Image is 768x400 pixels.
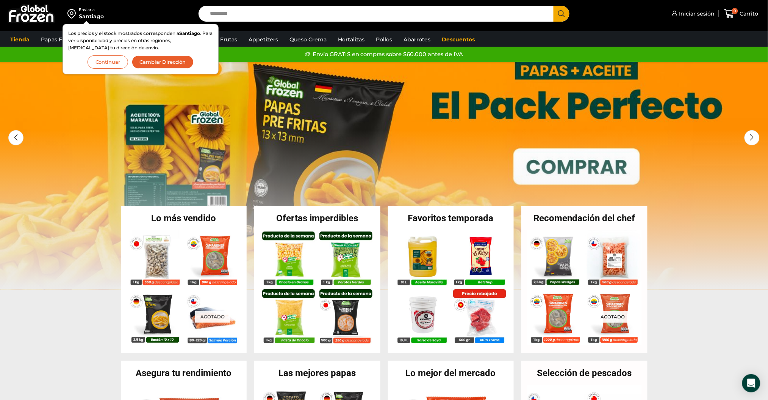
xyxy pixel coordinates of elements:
div: Enviar a [79,7,104,13]
a: Descuentos [438,32,479,47]
h2: Favoritos temporada [388,214,514,223]
h2: Recomendación del chef [521,214,648,223]
p: Agotado [195,311,230,323]
span: Iniciar sesión [677,10,715,17]
span: Carrito [738,10,759,17]
a: Abarrotes [400,32,434,47]
a: Appetizers [245,32,282,47]
h2: Asegura tu rendimiento [121,369,247,378]
a: Pollos [372,32,396,47]
strong: Santiago [179,30,200,36]
div: Previous slide [8,130,23,145]
a: Hortalizas [334,32,368,47]
div: Next slide [745,130,760,145]
h2: Lo más vendido [121,214,247,223]
img: address-field-icon.svg [67,7,79,20]
h2: Ofertas imperdibles [254,214,380,223]
div: Santiago [79,13,104,20]
p: Agotado [596,311,630,323]
a: Queso Crema [286,32,330,47]
h2: Las mejores papas [254,369,380,378]
a: Papas Fritas [37,32,78,47]
span: 0 [732,8,738,14]
a: 0 Carrito [723,5,760,23]
div: Open Intercom Messenger [742,374,760,392]
h2: Selección de pescados [521,369,648,378]
h2: Lo mejor del mercado [388,369,514,378]
a: Iniciar sesión [670,6,715,21]
p: Los precios y el stock mostrados corresponden a . Para ver disponibilidad y precios en otras regi... [68,30,213,52]
button: Cambiar Dirección [132,55,194,69]
button: Search button [554,6,569,22]
a: Tienda [6,32,33,47]
button: Continuar [88,55,128,69]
